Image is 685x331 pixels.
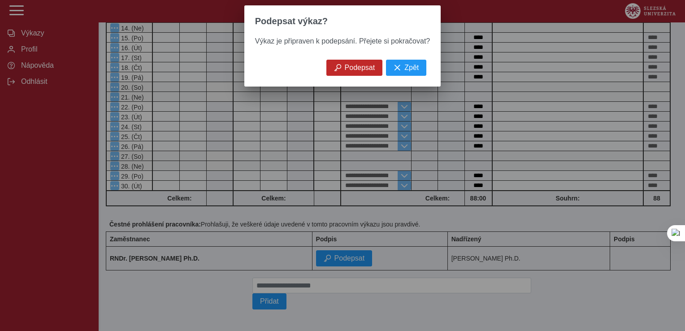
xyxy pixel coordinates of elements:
button: Zpět [386,60,426,76]
span: Podepsat výkaz? [255,16,328,26]
span: Výkaz je připraven k podepsání. Přejete si pokračovat? [255,37,430,45]
span: Zpět [404,64,419,72]
span: Podepsat [345,64,375,72]
button: Podepsat [326,60,383,76]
